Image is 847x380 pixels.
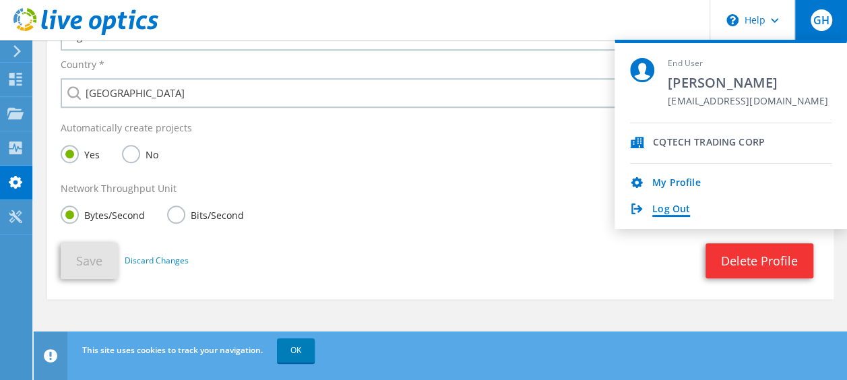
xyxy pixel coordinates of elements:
[125,253,189,268] a: Discard Changes
[61,121,192,135] label: Automatically create projects
[652,203,690,216] a: Log Out
[277,338,315,362] a: OK
[61,205,145,222] label: Bytes/Second
[668,58,828,69] span: End User
[726,14,739,26] svg: \n
[652,177,700,190] a: My Profile
[668,73,828,92] span: [PERSON_NAME]
[668,96,828,108] span: [EMAIL_ADDRESS][DOMAIN_NAME]
[61,58,104,71] label: Country *
[705,243,813,278] a: Delete Profile
[167,205,244,222] label: Bits/Second
[61,145,100,162] label: Yes
[811,9,832,31] span: GH
[122,145,158,162] label: No
[61,182,177,195] label: Network Throughput Unit
[61,243,118,279] button: Save
[82,344,263,356] span: This site uses cookies to track your navigation.
[653,137,765,150] div: CQTECH TRADING CORP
